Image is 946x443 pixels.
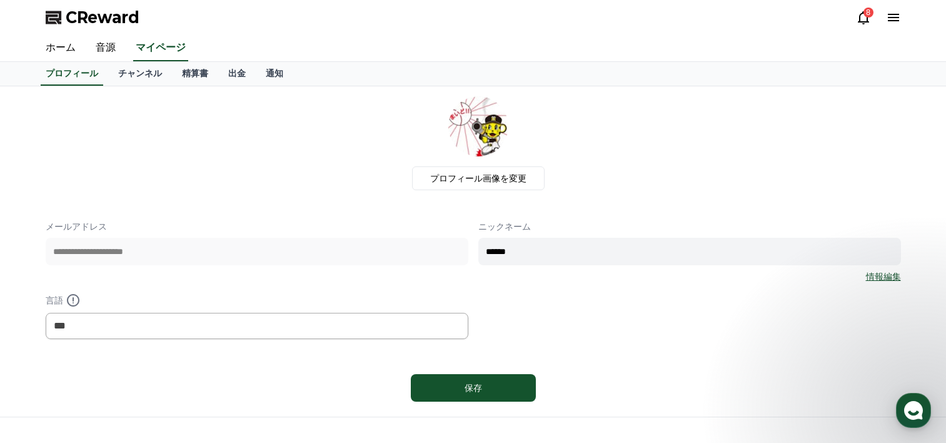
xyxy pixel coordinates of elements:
button: 保存 [411,374,536,402]
a: CReward [46,8,139,28]
span: CReward [66,8,139,28]
a: 情報編集 [866,270,901,283]
p: 言語 [46,293,468,308]
div: 保存 [436,382,511,394]
img: profile_image [448,96,508,156]
a: 音源 [86,35,126,61]
a: ホーム [36,35,86,61]
label: プロフィール画像を変更 [412,166,545,190]
p: メールアドレス [46,220,468,233]
a: 通知 [256,62,293,86]
a: 精算書 [172,62,218,86]
div: 8 [863,8,873,18]
a: プロフィール [41,62,103,86]
a: マイページ [133,35,188,61]
a: 出金 [218,62,256,86]
a: チャンネル [108,62,172,86]
p: ニックネーム [478,220,901,233]
a: 8 [856,10,871,25]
